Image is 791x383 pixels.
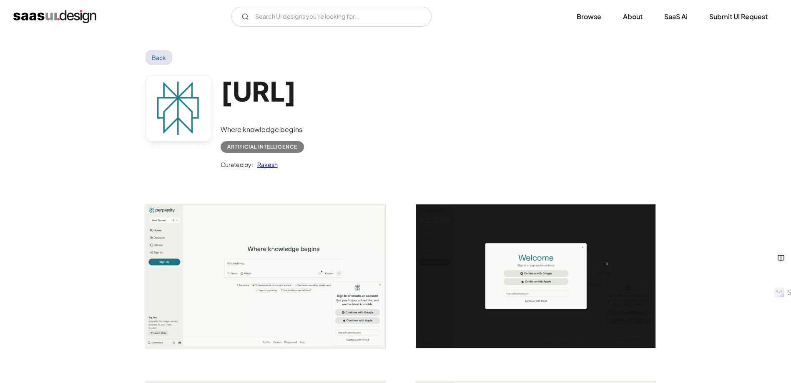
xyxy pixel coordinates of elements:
[221,159,253,169] div: Curated by:
[231,7,432,27] form: Email Form
[146,204,385,348] img: 65b9d3bdf19451c686cb9749_perplexity%20home%20page.jpg
[221,75,304,107] h1: [URL]
[13,10,96,23] a: home
[567,7,611,26] a: Browse
[699,7,778,26] a: Submit UI Request
[416,204,655,348] a: open lightbox
[654,7,698,26] a: SaaS Ai
[613,7,653,26] a: About
[221,124,304,134] div: Where knowledge begins
[253,159,278,169] a: Rakesh
[231,7,432,27] input: Search UI designs you're looking for...
[416,204,655,348] img: 65b9d3bd40d97bb4e9ee2fbe_perplexity%20sign%20in.jpg
[146,50,173,65] a: Back
[146,204,385,348] a: open lightbox
[227,142,297,152] div: Artificial Intelligence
